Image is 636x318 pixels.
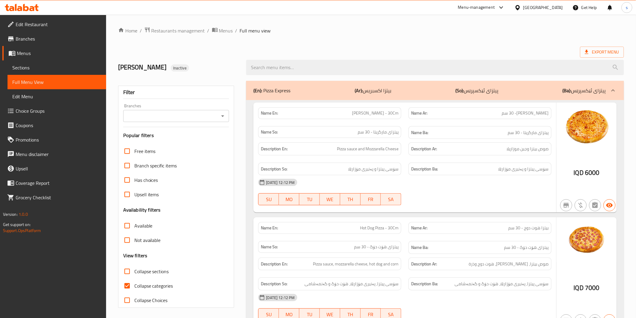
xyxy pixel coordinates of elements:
input: search [246,60,624,75]
strong: Description So: [261,280,287,288]
div: Inactive [171,64,189,72]
b: (So): [455,86,464,95]
button: Not has choices [589,199,601,211]
button: SU [258,193,279,205]
span: Edit Restaurant [16,21,101,28]
span: Full Menu View [12,78,101,86]
a: Edit Menu [8,89,106,104]
span: WE [322,195,338,204]
p: Pizza Express [253,87,290,94]
span: Coupons [16,122,101,129]
span: Export Menu [580,47,624,58]
span: IQD [574,282,584,294]
span: پیتزای مارگریتا - 30 سم [508,129,549,136]
span: Full menu view [240,27,271,34]
span: Collapse categories [134,282,173,289]
strong: Description En: [261,260,288,268]
a: Restaurants management [144,27,205,35]
button: FR [361,193,381,205]
a: Full Menu View [8,75,106,89]
a: Coverage Report [2,176,106,190]
p: پیتزای ئێکسپرێس [455,87,498,94]
span: Get support on: [3,221,31,228]
span: [DATE] 12:12 PM [264,180,297,185]
span: s [626,4,628,11]
button: Available [604,199,616,211]
button: SA [381,193,401,205]
span: پیتزای هۆت دۆگ - 30 سم [504,244,549,251]
div: Filter [123,86,229,99]
a: Upsell [2,161,106,176]
button: Open [219,112,227,120]
a: Home [118,27,137,34]
span: SU [261,195,277,204]
span: سۆسی پیتزا و پەنیری مۆزارێلا [348,165,399,173]
button: MO [279,193,299,205]
span: Menus [219,27,233,34]
span: صوص بيتزا، جبن موزاريلا، هوت دوج وذرة [469,260,549,268]
strong: Name Ar: [411,110,427,116]
a: Promotions [2,133,106,147]
p: بيتزا اكسبريس [355,87,391,94]
strong: Description Ba: [411,165,438,173]
p: پیتزای ئێکسپرێس [563,87,606,94]
span: Collapse sections [134,268,169,275]
nav: breadcrumb [118,27,624,35]
span: Upsell [16,165,101,172]
span: Choice Groups [16,107,101,115]
span: پیتزای هۆت دۆگ - 30 سم [354,244,399,250]
strong: Description Ar: [411,145,437,153]
span: 7000 [585,282,600,294]
span: بيتزا هوت دوج - 30 سم [509,225,549,231]
span: Edit Menu [12,93,101,100]
strong: Name So: [261,129,278,135]
li: / [235,27,237,34]
span: صوص بيتزا وجبن موزاريلا [507,145,549,153]
a: Edit Restaurant [2,17,106,32]
span: TH [343,195,358,204]
span: Restaurants management [151,27,205,34]
strong: Description En: [261,145,288,153]
span: Coverage Report [16,179,101,187]
div: (En): Pizza Express(Ar):بيتزا اكسبريس(So):پیتزای ئێکسپرێس(Ba):پیتزای ئێکسپرێس [246,81,624,100]
a: Menu disclaimer [2,147,106,161]
li: / [140,27,142,34]
strong: Name Ba: [411,129,428,136]
span: Sections [12,64,101,71]
h3: Popular filters [123,132,229,139]
strong: Name En: [261,225,278,231]
button: Not branch specific item [560,199,572,211]
a: Branches [2,32,106,46]
button: TH [340,193,361,205]
b: (En): [253,86,262,95]
img: HOT_DOG_PIZZA638899948719828082.jpg [557,217,617,262]
span: [DATE] 12:12 PM [264,295,297,301]
span: Branches [16,35,101,42]
span: Free items [134,148,156,155]
b: (Ar): [355,86,363,95]
span: Pizza sauce, mozzarella cheese, hot dog and corn [313,260,399,268]
div: Menu-management [458,4,495,11]
span: [PERSON_NAME] - 30Cm [352,110,399,116]
span: 6000 [585,167,600,179]
a: Menus [2,46,106,60]
span: [PERSON_NAME]- 30 سم [502,110,549,116]
span: FR [363,195,379,204]
b: (Ba): [563,86,571,95]
span: 1.0.0 [19,210,28,218]
span: MO [281,195,297,204]
span: Pizza sauce and Mozzarella Cheese [337,145,399,153]
span: Collapse Choices [134,297,168,304]
span: پیتزای مارگریتا - 30 سم [358,129,399,135]
span: IQD [574,167,584,179]
a: Grocery Checklist [2,190,106,205]
span: Available [134,222,153,229]
span: Upsell items [134,191,159,198]
strong: Name Ba: [411,244,428,251]
span: Has choices [134,176,158,184]
strong: Name En: [261,110,278,116]
strong: Description So: [261,165,287,173]
strong: Name Ar: [411,225,427,231]
a: Coupons [2,118,106,133]
li: / [207,27,209,34]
